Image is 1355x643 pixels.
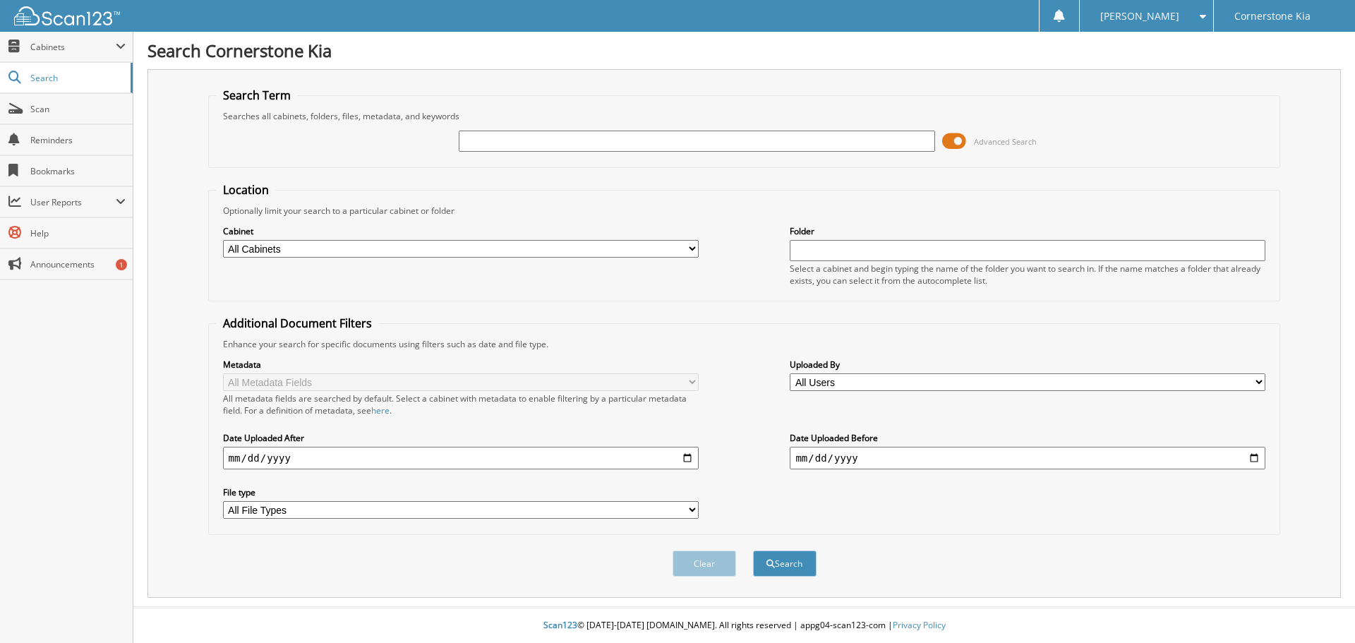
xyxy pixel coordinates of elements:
span: User Reports [30,196,116,208]
img: scan123-logo-white.svg [14,6,120,25]
div: 1 [116,259,127,270]
span: Cornerstone Kia [1234,12,1311,20]
span: [PERSON_NAME] [1100,12,1179,20]
span: Search [30,72,124,84]
div: © [DATE]-[DATE] [DOMAIN_NAME]. All rights reserved | appg04-scan123-com | [133,608,1355,643]
label: Date Uploaded After [223,432,699,444]
label: Cabinet [223,225,699,237]
legend: Location [216,182,276,198]
input: end [790,447,1265,469]
legend: Search Term [216,88,298,103]
a: Privacy Policy [893,619,946,631]
label: Date Uploaded Before [790,432,1265,444]
label: Metadata [223,359,699,371]
label: File type [223,486,699,498]
span: Bookmarks [30,165,126,177]
button: Clear [673,551,736,577]
legend: Additional Document Filters [216,316,379,331]
span: Scan [30,103,126,115]
div: All metadata fields are searched by default. Select a cabinet with metadata to enable filtering b... [223,392,699,416]
span: Scan123 [543,619,577,631]
h1: Search Cornerstone Kia [147,39,1341,62]
div: Enhance your search for specific documents using filters such as date and file type. [216,338,1273,350]
div: Searches all cabinets, folders, files, metadata, and keywords [216,110,1273,122]
a: here [371,404,390,416]
span: Announcements [30,258,126,270]
span: Help [30,227,126,239]
span: Cabinets [30,41,116,53]
div: Optionally limit your search to a particular cabinet or folder [216,205,1273,217]
span: Advanced Search [974,136,1037,147]
button: Search [753,551,817,577]
span: Reminders [30,134,126,146]
label: Folder [790,225,1265,237]
input: start [223,447,699,469]
div: Select a cabinet and begin typing the name of the folder you want to search in. If the name match... [790,263,1265,287]
label: Uploaded By [790,359,1265,371]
